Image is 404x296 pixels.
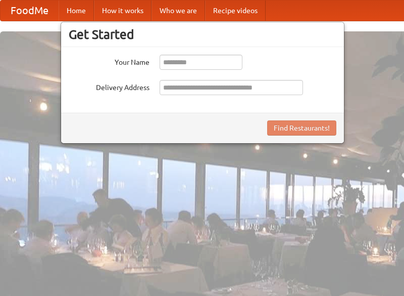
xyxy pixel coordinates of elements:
a: FoodMe [1,1,59,21]
a: Who we are [151,1,205,21]
h3: Get Started [69,27,336,42]
a: Recipe videos [205,1,266,21]
a: Home [59,1,94,21]
label: Your Name [69,55,149,67]
button: Find Restaurants! [267,120,336,136]
label: Delivery Address [69,80,149,93]
a: How it works [94,1,151,21]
